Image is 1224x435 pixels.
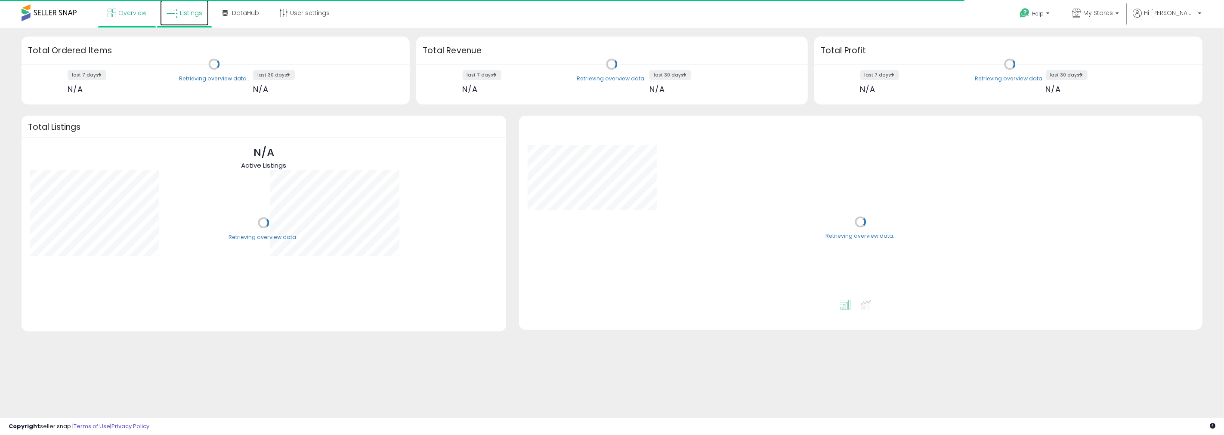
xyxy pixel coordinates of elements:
[1083,9,1113,17] span: My Stores
[118,9,146,17] span: Overview
[1019,8,1030,18] i: Get Help
[1144,9,1196,17] span: Hi [PERSON_NAME]
[1013,1,1058,28] a: Help
[1032,10,1044,17] span: Help
[179,75,249,83] div: Retrieving overview data..
[975,75,1045,83] div: Retrieving overview data..
[229,233,299,241] div: Retrieving overview data..
[180,9,202,17] span: Listings
[1133,9,1202,28] a: Hi [PERSON_NAME]
[577,75,647,83] div: Retrieving overview data..
[825,233,896,240] div: Retrieving overview data..
[232,9,259,17] span: DataHub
